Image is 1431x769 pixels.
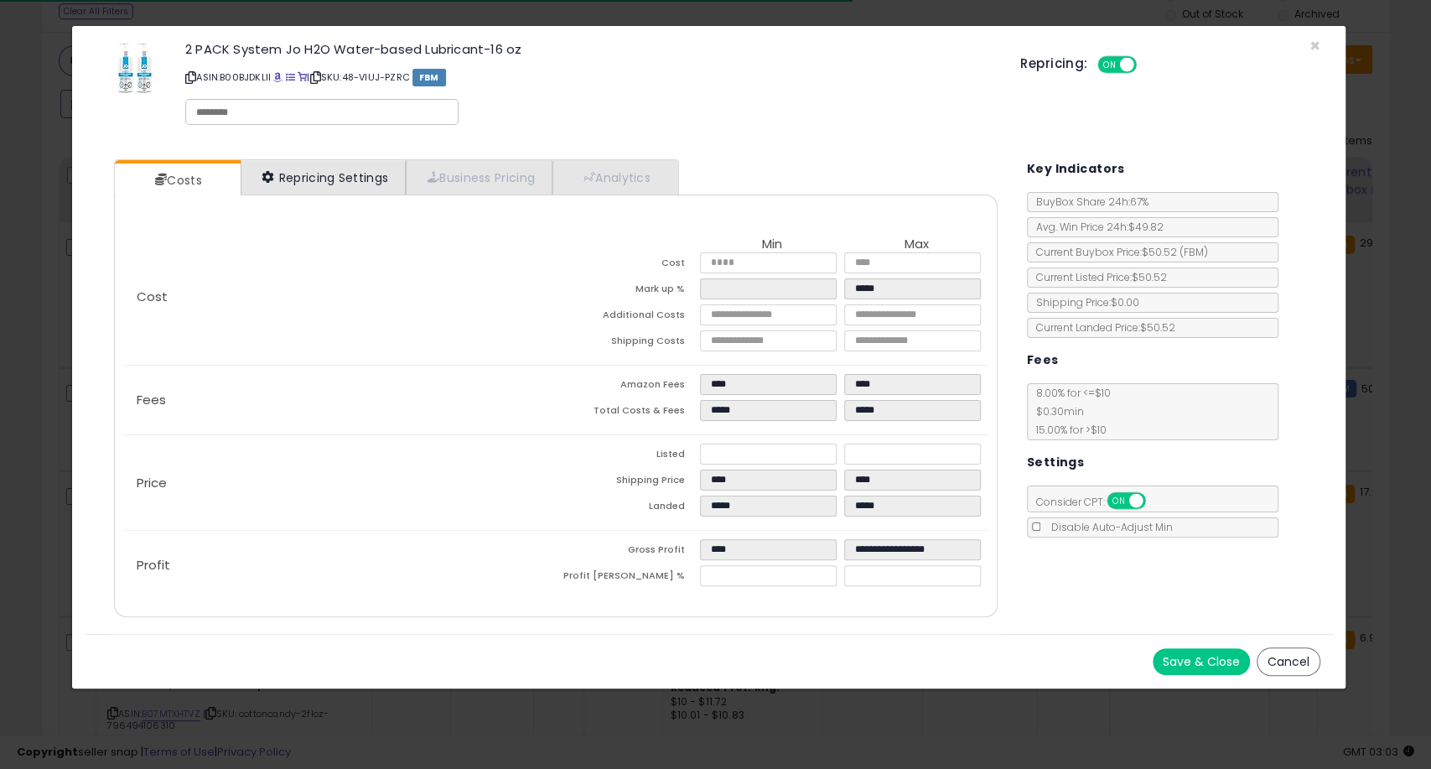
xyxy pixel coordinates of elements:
td: Additional Costs [556,304,700,330]
td: Gross Profit [556,539,700,565]
span: Current Buybox Price: [1028,245,1208,259]
p: Fees [123,393,556,407]
span: 15.00 % for > $10 [1028,423,1107,437]
td: Mark up % [556,278,700,304]
a: BuyBox page [273,70,283,84]
h5: Repricing: [1020,57,1087,70]
img: 41JMzoDDTBL._SL60_.jpg [110,43,160,93]
a: Analytics [552,160,677,195]
span: OFF [1143,494,1169,508]
td: Total Costs & Fees [556,400,700,426]
span: × [1309,34,1320,58]
span: ( FBM ) [1180,245,1208,259]
a: Business Pricing [406,160,552,195]
h3: 2 PACK System Jo H2O Water-based Lubricant-16 oz [185,43,995,55]
span: ON [1108,494,1129,508]
th: Max [844,237,988,252]
a: All offer listings [286,70,295,84]
th: Min [700,237,844,252]
span: Current Landed Price: $50.52 [1028,320,1175,335]
span: ON [1100,58,1121,72]
td: Landed [556,496,700,522]
span: Current Listed Price: $50.52 [1028,270,1167,284]
h5: Fees [1027,350,1059,371]
span: BuyBox Share 24h: 67% [1028,195,1148,209]
h5: Settings [1027,452,1084,473]
span: Shipping Price: $0.00 [1028,295,1139,309]
span: $50.52 [1142,245,1208,259]
span: FBM [412,69,446,86]
a: Your listing only [298,70,307,84]
span: Avg. Win Price 24h: $49.82 [1028,220,1164,234]
span: $0.30 min [1028,404,1084,418]
p: Profit [123,559,556,572]
td: Profit [PERSON_NAME] % [556,565,700,591]
span: 8.00 % for <= $10 [1028,386,1111,437]
p: ASIN: B00BJDKLII | SKU: 48-VIUJ-PZRC [185,64,995,91]
span: Disable Auto-Adjust Min [1043,520,1173,534]
h5: Key Indicators [1027,158,1125,179]
a: Repricing Settings [241,160,407,195]
span: Consider CPT: [1028,495,1168,509]
span: OFF [1134,58,1161,72]
td: Shipping Costs [556,330,700,356]
button: Save & Close [1153,648,1250,675]
td: Cost [556,252,700,278]
p: Price [123,476,556,490]
td: Shipping Price [556,470,700,496]
td: Amazon Fees [556,374,700,400]
td: Listed [556,444,700,470]
a: Costs [115,164,239,197]
button: Cancel [1257,647,1320,676]
p: Cost [123,290,556,304]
